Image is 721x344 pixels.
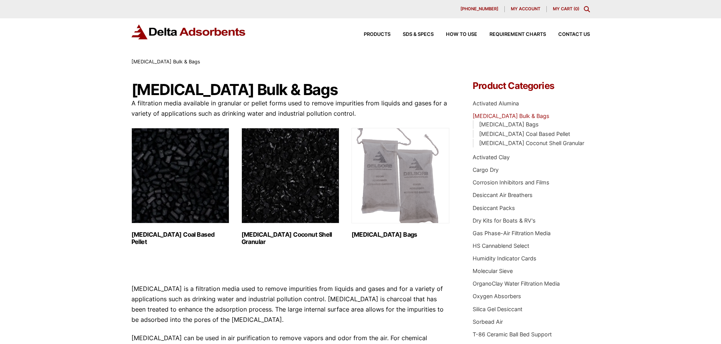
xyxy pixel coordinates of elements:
span: How to Use [446,32,477,37]
a: Humidity Indicator Cards [473,255,536,262]
a: Sorbead Air [473,318,503,325]
span: SDS & SPECS [403,32,434,37]
a: Gas Phase-Air Filtration Media [473,230,551,236]
img: Delta Adsorbents [131,24,246,39]
a: Molecular Sieve [473,268,513,274]
span: Requirement Charts [489,32,546,37]
a: How to Use [434,32,477,37]
h2: [MEDICAL_DATA] Bags [352,231,449,238]
a: Cargo Dry [473,166,499,173]
a: Dry Kits for Boats & RV's [473,217,536,224]
h2: [MEDICAL_DATA] Coal Based Pellet [131,231,229,245]
a: T-86 Ceramic Ball Bed Support [473,331,552,338]
a: Activated Alumina [473,100,519,107]
span: 0 [575,6,578,11]
span: My account [511,7,540,11]
a: [MEDICAL_DATA] Bulk & Bags [473,113,549,119]
a: Visit product category Activated Carbon Bags [352,128,449,238]
a: [PHONE_NUMBER] [454,6,505,12]
a: Corrosion Inhibitors and Films [473,179,549,186]
a: My account [505,6,547,12]
a: SDS & SPECS [390,32,434,37]
a: Requirement Charts [477,32,546,37]
span: Contact Us [558,32,590,37]
p: [MEDICAL_DATA] is a filtration media used to remove impurities from liquids and gases and for a v... [131,284,450,325]
h4: Product Categories [473,81,590,90]
img: Activated Carbon Coconut Shell Granular [241,128,339,223]
a: HS Cannablend Select [473,242,529,249]
a: Silica Gel Desiccant [473,306,522,312]
span: Products [364,32,390,37]
a: Desiccant Air Breathers [473,192,533,198]
h2: [MEDICAL_DATA] Coconut Shell Granular [241,231,339,245]
a: My Cart (0) [553,6,579,11]
span: [PHONE_NUMBER] [460,7,498,11]
a: Visit product category Activated Carbon Coconut Shell Granular [241,128,339,245]
a: [MEDICAL_DATA] Bags [479,121,539,128]
a: [MEDICAL_DATA] Coconut Shell Granular [479,140,584,146]
p: A filtration media available in granular or pellet forms used to remove impurities from liquids a... [131,98,450,119]
span: [MEDICAL_DATA] Bulk & Bags [131,59,200,65]
a: Oxygen Absorbers [473,293,521,299]
a: [MEDICAL_DATA] Coal Based Pellet [479,131,570,137]
a: Desiccant Packs [473,205,515,211]
a: OrganoClay Water Filtration Media [473,280,560,287]
a: Visit product category Activated Carbon Coal Based Pellet [131,128,229,245]
img: Activated Carbon Coal Based Pellet [131,128,229,223]
a: Products [352,32,390,37]
h1: [MEDICAL_DATA] Bulk & Bags [131,81,450,98]
a: Contact Us [546,32,590,37]
div: Toggle Modal Content [584,6,590,12]
img: Activated Carbon Bags [352,128,449,223]
a: Activated Clay [473,154,510,160]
